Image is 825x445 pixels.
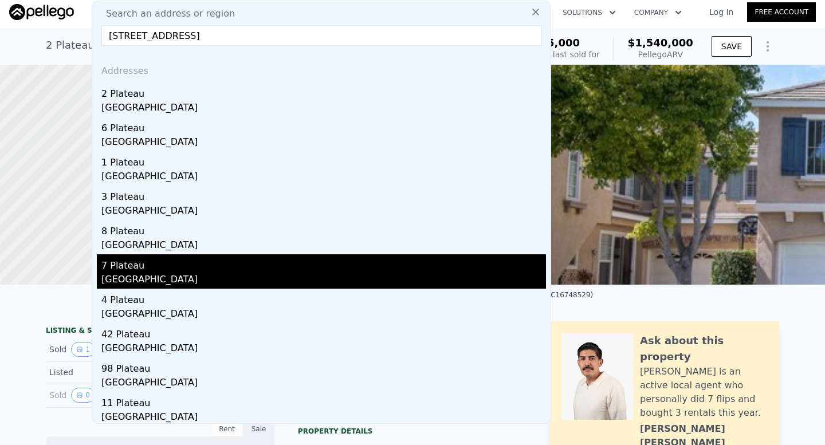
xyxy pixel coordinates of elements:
[628,37,693,49] span: $1,540,000
[101,135,546,151] div: [GEOGRAPHIC_DATA]
[97,55,546,82] div: Addresses
[696,6,747,18] a: Log In
[46,326,275,337] div: LISTING & SALE HISTORY
[640,365,768,420] div: [PERSON_NAME] is an active local agent who personally did 7 flips and bought 3 rentals this year.
[243,422,275,436] div: Sale
[101,307,546,323] div: [GEOGRAPHIC_DATA]
[71,342,95,357] button: View historical data
[712,36,752,57] button: SAVE
[756,35,779,58] button: Show Options
[101,25,541,46] input: Enter an address, city, region, neighborhood or zip code
[211,422,243,436] div: Rent
[101,170,546,186] div: [GEOGRAPHIC_DATA]
[101,238,546,254] div: [GEOGRAPHIC_DATA]
[101,151,546,170] div: 1 Plateau
[49,367,151,378] div: Listed
[506,49,600,60] div: Off Market, last sold for
[101,117,546,135] div: 6 Plateau
[101,341,546,357] div: [GEOGRAPHIC_DATA]
[553,2,625,23] button: Solutions
[101,357,546,376] div: 98 Plateau
[101,101,546,117] div: [GEOGRAPHIC_DATA]
[101,410,546,426] div: [GEOGRAPHIC_DATA]
[101,376,546,392] div: [GEOGRAPHIC_DATA]
[298,427,527,436] div: Property details
[101,186,546,204] div: 3 Plateau
[97,7,235,21] span: Search an address or region
[101,392,546,410] div: 11 Plateau
[9,4,74,20] img: Pellego
[101,289,546,307] div: 4 Plateau
[49,342,151,357] div: Sold
[71,388,95,403] button: View historical data
[526,37,580,49] span: $755,000
[747,2,816,22] a: Free Account
[101,220,546,238] div: 8 Plateau
[640,333,768,365] div: Ask about this property
[625,2,691,23] button: Company
[101,82,546,101] div: 2 Plateau
[628,49,693,60] div: Pellego ARV
[46,37,211,53] div: 2 Plateau , Aliso Viejo , CA 92656
[101,204,546,220] div: [GEOGRAPHIC_DATA]
[101,323,546,341] div: 42 Plateau
[101,273,546,289] div: [GEOGRAPHIC_DATA]
[101,254,546,273] div: 7 Plateau
[49,388,151,403] div: Sold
